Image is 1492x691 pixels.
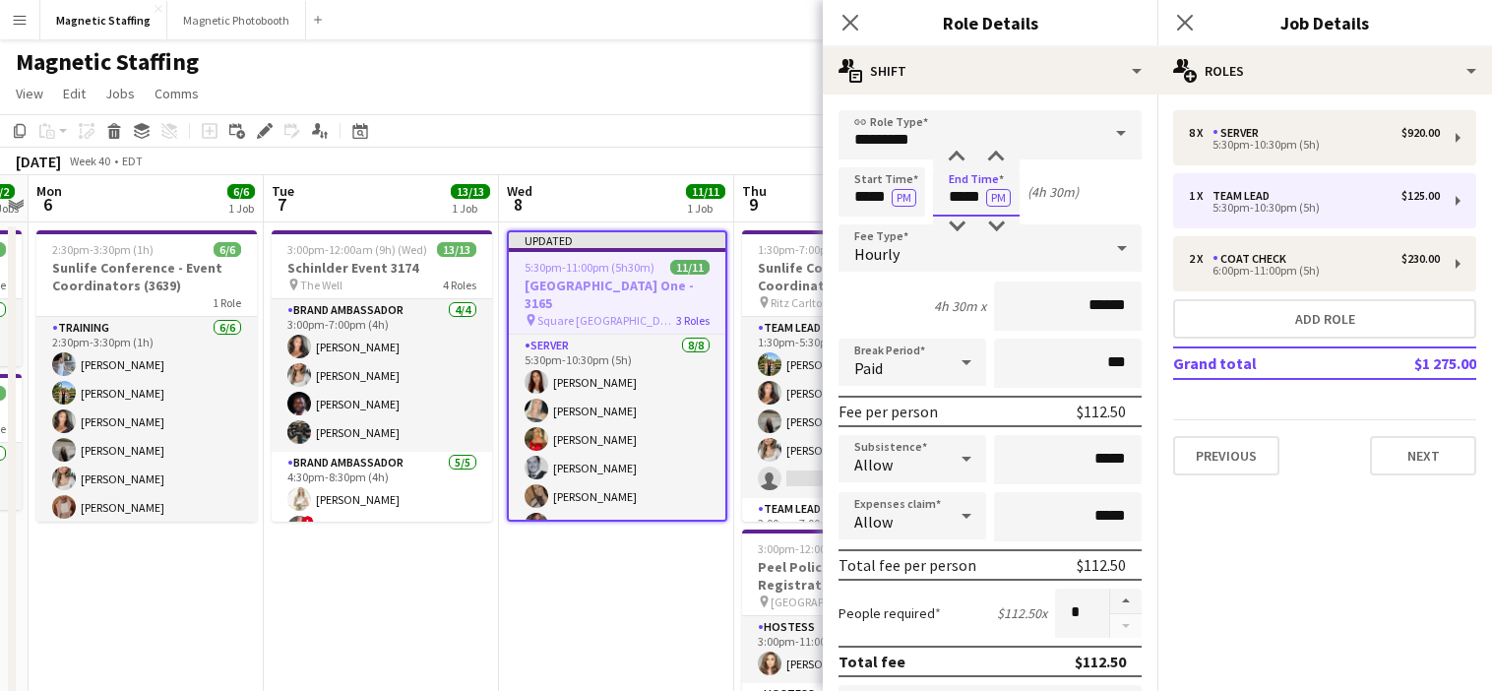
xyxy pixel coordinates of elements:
[1352,347,1476,379] td: $1 275.00
[33,193,62,216] span: 6
[36,259,257,294] h3: Sunlife Conference - Event Coordinators (3639)
[155,85,199,102] span: Comms
[52,242,154,257] span: 2:30pm-3:30pm (1h)
[105,85,135,102] span: Jobs
[272,452,492,633] app-card-role: Brand Ambassador5/54:30pm-8:30pm (4h)[PERSON_NAME]![PERSON_NAME]
[839,604,941,622] label: People required
[1401,126,1440,140] div: $920.00
[758,242,882,257] span: 1:30pm-7:00pm (5h30m)
[36,230,257,522] app-job-card: 2:30pm-3:30pm (1h)6/6Sunlife Conference - Event Coordinators (3639)1 RoleTraining6/62:30pm-3:30pm...
[509,277,725,312] h3: [GEOGRAPHIC_DATA] One - 3165
[1189,189,1212,203] div: 1 x
[1189,266,1440,276] div: 6:00pm-11:00pm (5h)
[443,278,476,292] span: 4 Roles
[97,81,143,106] a: Jobs
[1212,252,1294,266] div: Coat Check
[509,232,725,248] div: Updated
[55,81,93,106] a: Edit
[507,230,727,522] app-job-card: Updated5:30pm-11:00pm (5h30m)11/11[GEOGRAPHIC_DATA] One - 3165 Square [GEOGRAPHIC_DATA]3 RolesSer...
[167,1,306,39] button: Magnetic Photobooth
[1189,126,1212,140] div: 8 x
[854,244,900,264] span: Hourly
[676,313,710,328] span: 3 Roles
[16,47,199,77] h1: Magnetic Staffing
[36,317,257,527] app-card-role: Training6/62:30pm-3:30pm (1h)[PERSON_NAME][PERSON_NAME][PERSON_NAME][PERSON_NAME][PERSON_NAME][PE...
[1173,436,1279,475] button: Previous
[504,193,532,216] span: 8
[1077,555,1126,575] div: $112.50
[687,201,724,216] div: 1 Job
[1077,402,1126,421] div: $112.50
[272,182,294,200] span: Tue
[771,295,829,310] span: Ritz Carlton
[122,154,143,168] div: EDT
[1027,183,1079,201] div: (4h 30m)
[437,242,476,257] span: 13/13
[742,498,963,565] app-card-role: Team Lead1/12:00pm-7:00pm (5h)
[934,297,986,315] div: 4h 30m x
[739,193,767,216] span: 9
[1075,652,1126,671] div: $112.50
[686,184,725,199] span: 11/11
[272,230,492,522] app-job-card: 3:00pm-12:00am (9h) (Wed)13/13Schinlder Event 3174 The Well4 RolesBrand Ambassador4/43:00pm-7:00p...
[227,184,255,199] span: 6/6
[302,516,314,528] span: !
[1401,189,1440,203] div: $125.00
[228,201,254,216] div: 1 Job
[854,512,893,532] span: Allow
[1173,347,1352,379] td: Grand total
[65,154,114,168] span: Week 40
[1189,203,1440,213] div: 5:30pm-10:30pm (5h)
[742,317,963,498] app-card-role: Team Lead4A4/51:30pm-5:30pm (4h)[PERSON_NAME][PERSON_NAME][PERSON_NAME][PERSON_NAME]
[1157,10,1492,35] h3: Job Details
[1370,436,1476,475] button: Next
[451,184,490,199] span: 13/13
[214,242,241,257] span: 6/6
[670,260,710,275] span: 11/11
[525,260,654,275] span: 5:30pm-11:00pm (5h30m)
[771,595,879,609] span: [GEOGRAPHIC_DATA]
[892,189,916,207] button: PM
[742,558,963,594] h3: Peel Police Gala - Registration & Event Support (3111)
[1110,589,1142,614] button: Increase
[40,1,167,39] button: Magnetic Staffing
[272,259,492,277] h3: Schinlder Event 3174
[854,455,893,474] span: Allow
[997,604,1047,622] div: $112.50 x
[1212,126,1267,140] div: Server
[1157,47,1492,94] div: Roles
[16,85,43,102] span: View
[147,81,207,106] a: Comms
[758,541,889,556] span: 3:00pm-12:00am (9h) (Fri)
[742,616,963,683] app-card-role: Hostess1/13:00pm-11:00pm (8h)[PERSON_NAME]
[300,278,342,292] span: The Well
[16,152,61,171] div: [DATE]
[839,555,976,575] div: Total fee per person
[854,358,883,378] span: Paid
[1173,299,1476,339] button: Add role
[1189,252,1212,266] div: 2 x
[272,299,492,452] app-card-role: Brand Ambassador4/43:00pm-7:00pm (4h)[PERSON_NAME][PERSON_NAME][PERSON_NAME][PERSON_NAME]
[986,189,1011,207] button: PM
[742,230,963,522] app-job-card: 1:30pm-7:00pm (5h30m)5/6Sunlife Conference - Event Coordinators 3179 Ritz Carlton2 RolesTeam Lead...
[839,652,905,671] div: Total fee
[8,81,51,106] a: View
[509,335,725,601] app-card-role: Server8/85:30pm-10:30pm (5h)[PERSON_NAME][PERSON_NAME][PERSON_NAME][PERSON_NAME][PERSON_NAME][PER...
[1189,140,1440,150] div: 5:30pm-10:30pm (5h)
[823,10,1157,35] h3: Role Details
[537,313,676,328] span: Square [GEOGRAPHIC_DATA]
[287,242,427,257] span: 3:00pm-12:00am (9h) (Wed)
[213,295,241,310] span: 1 Role
[839,402,938,421] div: Fee per person
[742,259,963,294] h3: Sunlife Conference - Event Coordinators 3179
[742,182,767,200] span: Thu
[452,201,489,216] div: 1 Job
[63,85,86,102] span: Edit
[269,193,294,216] span: 7
[36,182,62,200] span: Mon
[1401,252,1440,266] div: $230.00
